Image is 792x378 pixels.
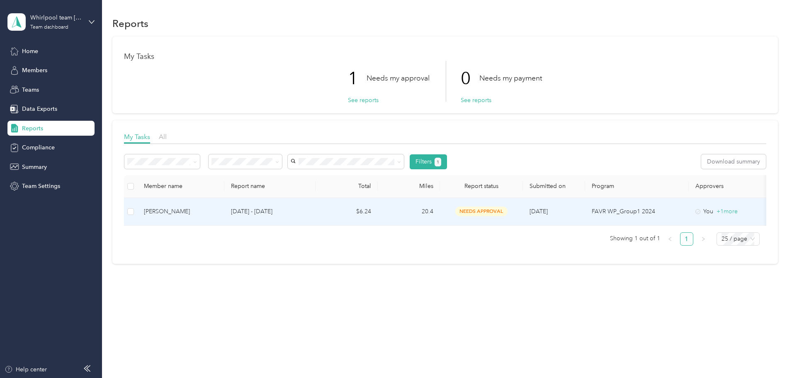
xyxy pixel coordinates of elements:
span: 1 [437,159,439,166]
iframe: Everlance-gr Chat Button Frame [746,332,792,378]
p: Needs my payment [479,73,542,83]
span: Teams [22,85,39,94]
th: Submitted on [523,175,585,198]
div: Miles [384,183,433,190]
p: 1 [348,61,367,96]
button: Help center [5,365,47,374]
button: Download summary [701,154,766,169]
td: 20.4 [378,198,440,226]
span: [DATE] [530,208,548,215]
button: Filters1 [410,154,447,169]
button: See reports [461,96,491,105]
div: Whirlpool team [PERSON_NAME] [30,13,82,22]
h1: Reports [112,19,148,28]
span: All [159,133,167,141]
div: You [695,207,765,216]
a: 1 [680,233,693,245]
th: Member name [137,175,224,198]
div: Total [322,183,371,190]
div: Page Size [717,232,760,246]
div: Member name [144,183,218,190]
div: [PERSON_NAME] [144,207,218,216]
p: [DATE] - [DATE] [231,207,309,216]
p: 0 [461,61,479,96]
li: 1 [680,232,693,246]
span: Showing 1 out of 1 [610,232,660,245]
span: 25 / page [722,233,755,245]
div: Team dashboard [30,25,68,30]
th: Program [585,175,689,198]
span: Report status [447,183,516,190]
button: 1 [435,158,442,166]
h1: My Tasks [124,52,766,61]
span: Reports [22,124,43,133]
td: $6.24 [316,198,378,226]
p: FAVR WP_Group1 2024 [592,207,682,216]
span: + 1 more [717,208,738,215]
span: Members [22,66,47,75]
span: Data Exports [22,105,57,113]
th: Report name [224,175,316,198]
span: needs approval [455,207,508,216]
button: right [697,232,710,246]
li: Previous Page [663,232,677,246]
span: Summary [22,163,47,171]
span: left [668,237,673,241]
li: Next Page [697,232,710,246]
span: My Tasks [124,133,150,141]
button: left [663,232,677,246]
p: Needs my approval [367,73,430,83]
button: See reports [348,96,379,105]
span: Home [22,47,38,56]
span: Team Settings [22,182,60,190]
span: right [701,237,706,241]
span: Compliance [22,143,55,152]
th: Approvers [689,175,772,198]
td: FAVR WP_Group1 2024 [585,198,689,226]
